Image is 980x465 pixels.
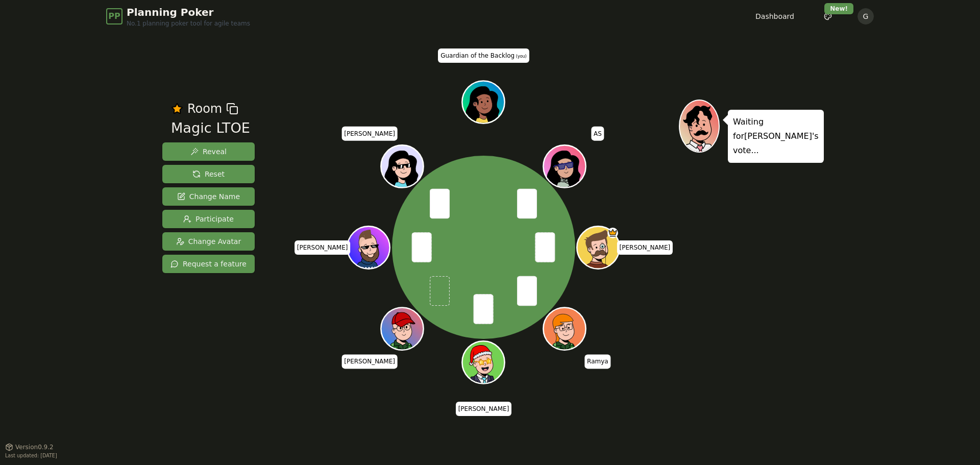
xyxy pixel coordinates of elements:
span: Change Name [177,191,240,202]
button: Version0.9.2 [5,443,54,451]
span: Version 0.9.2 [15,443,54,451]
span: PP [108,10,120,22]
span: Reveal [190,146,227,157]
button: Change Avatar [162,232,255,251]
button: G [857,8,874,25]
span: Planning Poker [127,5,250,19]
a: PPPlanning PokerNo.1 planning poker tool for agile teams [106,5,250,28]
span: Participate [183,214,234,224]
span: Room [187,100,222,118]
span: Click to change your name [456,402,512,416]
button: Click to change your avatar [463,82,503,122]
button: Reset [162,165,255,183]
div: New! [824,3,853,14]
span: Change Avatar [176,236,241,247]
span: Last updated: [DATE] [5,453,57,458]
span: Reset [192,169,225,179]
span: (you) [514,54,527,59]
span: Click to change your name [341,354,398,369]
span: No.1 planning poker tool for agile teams [127,19,250,28]
span: Click to change your name [341,127,398,141]
a: Dashboard [755,11,794,21]
div: Magic LTOE [171,118,250,139]
p: Waiting for [PERSON_NAME] 's vote... [733,115,819,158]
span: Click to change your name [295,240,351,255]
span: Request a feature [170,259,247,269]
button: Participate [162,210,255,228]
button: Change Name [162,187,255,206]
button: Request a feature [162,255,255,273]
button: Remove as favourite [171,100,183,118]
span: Click to change your name [438,48,529,63]
button: Reveal [162,142,255,161]
span: Click to change your name [591,127,604,141]
span: Jake is the host [608,228,619,238]
span: Click to change your name [584,354,611,369]
button: New! [819,7,837,26]
span: Click to change your name [617,240,673,255]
